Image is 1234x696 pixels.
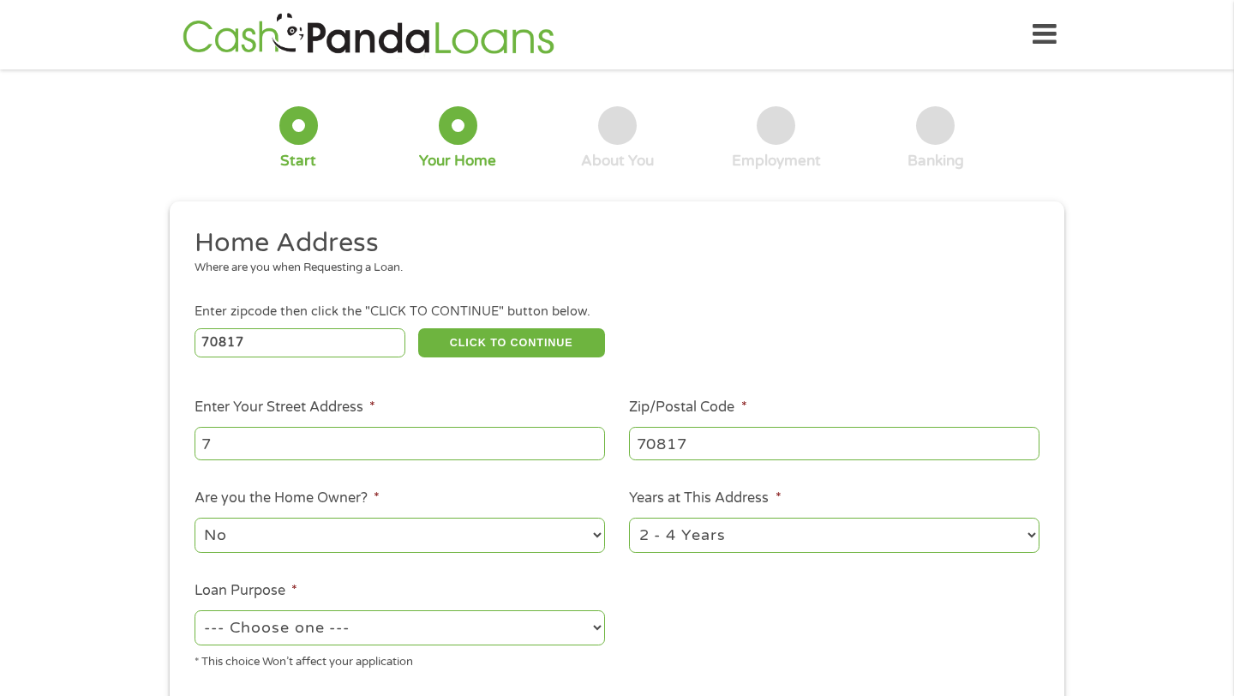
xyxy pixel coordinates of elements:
[195,260,1027,277] div: Where are you when Requesting a Loan.
[732,152,821,171] div: Employment
[908,152,964,171] div: Banking
[195,582,297,600] label: Loan Purpose
[418,328,605,357] button: CLICK TO CONTINUE
[195,648,605,671] div: * This choice Won’t affect your application
[629,489,781,507] label: Years at This Address
[195,226,1027,261] h2: Home Address
[195,399,375,417] label: Enter Your Street Address
[195,303,1039,321] div: Enter zipcode then click the "CLICK TO CONTINUE" button below.
[280,152,316,171] div: Start
[581,152,654,171] div: About You
[195,489,380,507] label: Are you the Home Owner?
[195,427,605,459] input: 1 Main Street
[195,328,406,357] input: Enter Zipcode (e.g 01510)
[629,399,746,417] label: Zip/Postal Code
[419,152,496,171] div: Your Home
[177,10,560,59] img: GetLoanNow Logo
